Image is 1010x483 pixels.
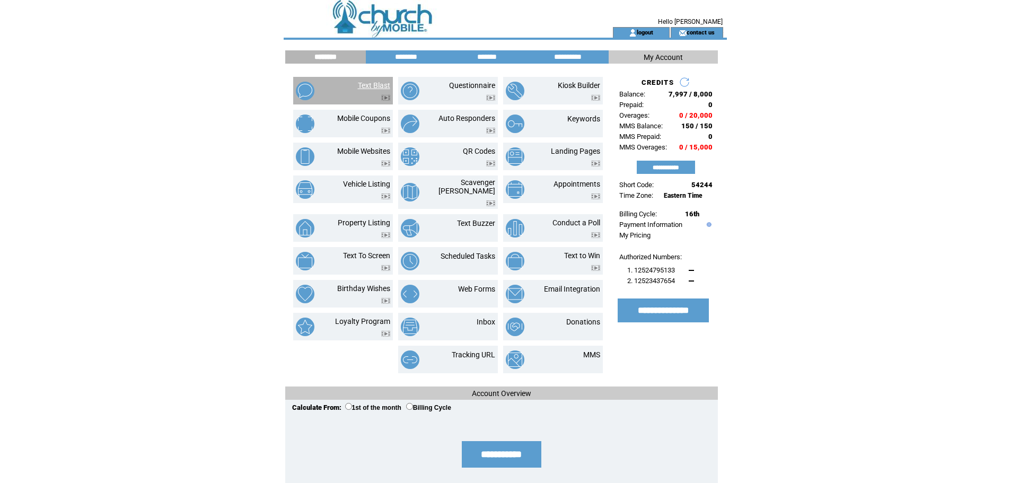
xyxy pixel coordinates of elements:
img: video.png [591,161,600,166]
a: Appointments [554,180,600,188]
span: 0 / 20,000 [679,111,713,119]
a: Keywords [567,115,600,123]
img: video.png [591,95,600,101]
img: video.png [591,194,600,199]
span: 0 [708,133,713,140]
span: Short Code: [619,181,654,189]
a: Email Integration [544,285,600,293]
span: CREDITS [642,78,674,86]
img: account_icon.gif [629,29,637,37]
img: text-blast.png [296,82,314,100]
span: Balance: [619,90,645,98]
span: 54244 [691,181,713,189]
img: inbox.png [401,318,419,336]
img: landing-pages.png [506,147,524,166]
label: 1st of the month [345,404,401,411]
span: MMS Overages: [619,143,667,151]
a: Auto Responders [438,114,495,122]
span: Prepaid: [619,101,644,109]
a: Property Listing [338,218,390,227]
span: Calculate From: [292,403,341,411]
span: 0 [708,101,713,109]
span: MMS Balance: [619,122,663,130]
img: video.png [381,161,390,166]
img: mms.png [506,350,524,369]
a: Questionnaire [449,81,495,90]
a: Tracking URL [452,350,495,359]
span: Account Overview [472,389,531,398]
span: Hello [PERSON_NAME] [658,18,723,25]
img: mobile-websites.png [296,147,314,166]
a: QR Codes [463,147,495,155]
img: text-to-screen.png [296,252,314,270]
span: Billing Cycle: [619,210,657,218]
img: help.gif [704,222,712,227]
a: Mobile Coupons [337,114,390,122]
img: scavenger-hunt.png [401,183,419,201]
a: MMS [583,350,600,359]
span: 16th [685,210,699,218]
a: Conduct a Poll [552,218,600,227]
img: video.png [381,331,390,337]
img: email-integration.png [506,285,524,303]
a: Scavenger [PERSON_NAME] [438,178,495,195]
img: scheduled-tasks.png [401,252,419,270]
img: video.png [381,128,390,134]
a: contact us [687,29,715,36]
a: Scheduled Tasks [441,252,495,260]
img: video.png [486,161,495,166]
img: text-to-win.png [506,252,524,270]
a: Inbox [477,318,495,326]
img: donations.png [506,318,524,336]
img: questionnaire.png [401,82,419,100]
a: Landing Pages [551,147,600,155]
a: Text To Screen [343,251,390,260]
input: Billing Cycle [406,403,413,410]
img: video.png [591,232,600,238]
img: mobile-coupons.png [296,115,314,133]
a: Loyalty Program [335,317,390,326]
img: video.png [591,265,600,271]
a: Mobile Websites [337,147,390,155]
span: Time Zone: [619,191,653,199]
img: loyalty-program.png [296,318,314,336]
input: 1st of the month [345,403,352,410]
span: 1. 12524795133 [627,266,675,274]
img: video.png [381,95,390,101]
span: Eastern Time [664,192,702,199]
img: video.png [486,200,495,206]
span: Authorized Numbers: [619,253,682,261]
a: Text Buzzer [457,219,495,227]
img: property-listing.png [296,219,314,238]
a: My Pricing [619,231,651,239]
img: text-buzzer.png [401,219,419,238]
a: Web Forms [458,285,495,293]
label: Billing Cycle [406,404,451,411]
img: video.png [381,194,390,199]
a: Vehicle Listing [343,180,390,188]
img: keywords.png [506,115,524,133]
a: Text to Win [564,251,600,260]
span: My Account [644,53,683,62]
img: video.png [381,298,390,304]
span: 7,997 / 8,000 [669,90,713,98]
img: video.png [486,128,495,134]
img: web-forms.png [401,285,419,303]
span: 0 / 15,000 [679,143,713,151]
a: Text Blast [358,81,390,90]
img: tracking-url.png [401,350,419,369]
span: 2. 12523437654 [627,277,675,285]
a: Kiosk Builder [558,81,600,90]
img: appointments.png [506,180,524,199]
a: logout [637,29,653,36]
img: video.png [486,95,495,101]
img: birthday-wishes.png [296,285,314,303]
img: kiosk-builder.png [506,82,524,100]
span: MMS Prepaid: [619,133,661,140]
img: video.png [381,232,390,238]
a: Birthday Wishes [337,284,390,293]
span: Overages: [619,111,649,119]
a: Donations [566,318,600,326]
img: video.png [381,265,390,271]
span: 150 / 150 [681,122,713,130]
